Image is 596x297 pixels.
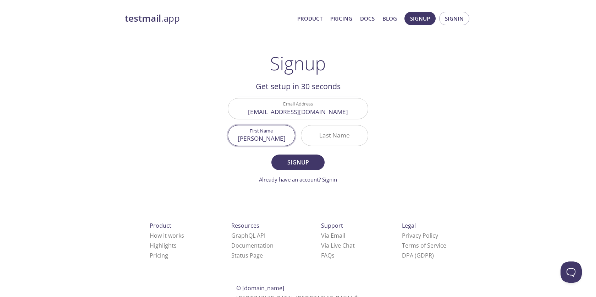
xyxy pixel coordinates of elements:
[445,14,464,23] span: Signin
[150,242,177,249] a: Highlights
[402,232,438,239] a: Privacy Policy
[125,12,161,25] strong: testmail
[270,53,326,74] h1: Signup
[150,232,184,239] a: How it works
[321,222,343,229] span: Support
[404,12,436,25] button: Signup
[259,176,337,183] a: Already have an account? Signin
[410,14,430,23] span: Signup
[231,242,274,249] a: Documentation
[150,222,171,229] span: Product
[321,252,335,259] a: FAQ
[330,14,352,23] a: Pricing
[231,232,265,239] a: GraphQL API
[231,222,259,229] span: Resources
[271,155,325,170] button: Signup
[279,157,317,167] span: Signup
[402,222,416,229] span: Legal
[402,252,434,259] a: DPA (GDPR)
[297,14,322,23] a: Product
[332,252,335,259] span: s
[439,12,469,25] button: Signin
[321,242,355,249] a: Via Live Chat
[236,284,284,292] span: © [DOMAIN_NAME]
[402,242,446,249] a: Terms of Service
[231,252,263,259] a: Status Page
[228,80,368,92] h2: Get setup in 30 seconds
[321,232,345,239] a: Via Email
[150,252,168,259] a: Pricing
[125,12,292,25] a: testmail.app
[360,14,375,23] a: Docs
[382,14,397,23] a: Blog
[561,261,582,283] iframe: Help Scout Beacon - Open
